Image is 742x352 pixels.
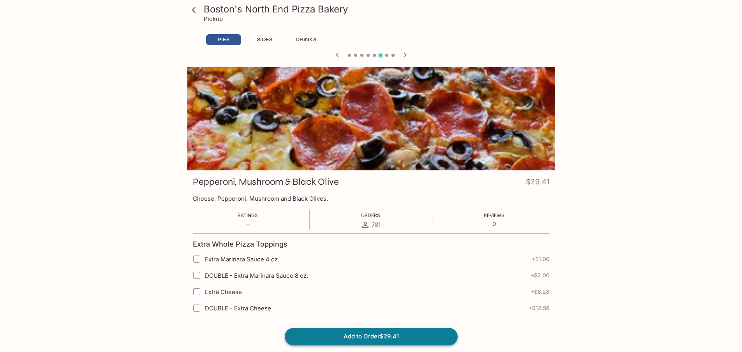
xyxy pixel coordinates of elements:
h3: Boston's North End Pizza Bakery [204,3,552,15]
span: + $6.28 [531,289,550,295]
span: Extra Marinara Sauce 4 oz. [205,256,279,263]
p: Pickup [204,15,223,23]
span: Orders [361,212,380,218]
h3: Pepperoni, Mushroom & Black Olive [193,176,339,188]
div: Pepperoni, Mushroom & Black Olive [187,67,555,170]
p: 0 [484,220,504,228]
span: + $1.00 [532,256,550,262]
button: SIDES [247,34,282,45]
span: DOUBLE - Extra Cheese [205,305,271,312]
p: - [238,220,258,228]
p: Cheese, Pepperoni, Mushroom and Black Olives. [193,195,550,202]
button: DRINKS [289,34,324,45]
button: Add to Order$29.41 [285,328,458,345]
h4: Extra Whole Pizza Toppings [193,240,287,249]
span: Ratings [238,212,258,218]
span: Extra Cheese [205,288,242,296]
span: + $2.00 [531,272,550,278]
span: 781 [372,221,381,228]
span: DOUBLE - Extra Marinara Sauce 8 oz. [205,272,308,279]
span: Reviews [484,212,504,218]
span: + $12.56 [529,305,550,311]
button: PIES [206,34,241,45]
h4: $29.41 [526,176,550,191]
